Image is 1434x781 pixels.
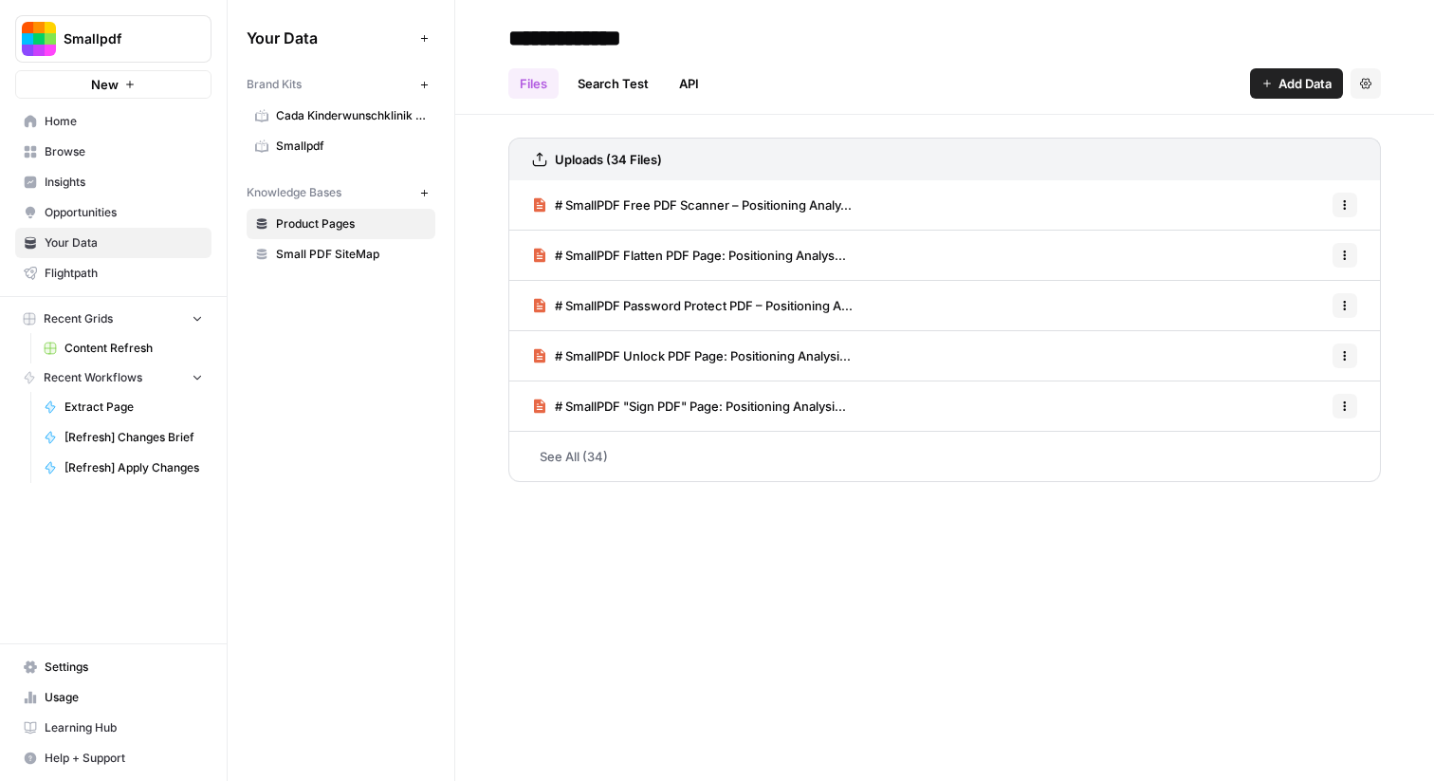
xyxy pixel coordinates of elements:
span: Help + Support [45,750,203,767]
span: Opportunities [45,204,203,221]
span: # SmallPDF Flatten PDF Page: Positioning Analys... [555,246,846,265]
button: Recent Grids [15,305,211,333]
span: [Refresh] Changes Brief [64,429,203,446]
span: Content Refresh [64,340,203,357]
a: # SmallPDF Password Protect PDF – Positioning A... [532,281,853,330]
a: # SmallPDF Free PDF Scanner – Positioning Analy... [532,180,852,230]
span: # SmallPDF "Sign PDF" Page: Positioning Analysi... [555,397,846,416]
a: See All (34) [508,432,1381,481]
button: Help + Support [15,743,211,773]
span: Learning Hub [45,719,203,736]
span: Insights [45,174,203,191]
span: Cada Kinderwunschklinik [GEOGRAPHIC_DATA] [276,107,427,124]
span: Flightpath [45,265,203,282]
span: [Refresh] Apply Changes [64,459,203,476]
span: Your Data [45,234,203,251]
a: Usage [15,682,211,713]
a: Cada Kinderwunschklinik [GEOGRAPHIC_DATA] [247,101,435,131]
h3: Uploads (34 Files) [555,150,662,169]
a: Opportunities [15,197,211,228]
a: Smallpdf [247,131,435,161]
span: Home [45,113,203,130]
button: Recent Workflows [15,363,211,392]
span: Recent Grids [44,310,113,327]
a: Learning Hub [15,713,211,743]
a: Your Data [15,228,211,258]
a: # SmallPDF Unlock PDF Page: Positioning Analysi... [532,331,851,381]
button: Workspace: Smallpdf [15,15,211,63]
a: Home [15,106,211,137]
span: Small PDF SiteMap [276,246,427,263]
img: Smallpdf Logo [22,22,56,56]
span: Recent Workflows [44,369,142,386]
span: Smallpdf [64,29,178,48]
a: Files [508,68,559,99]
button: New [15,70,211,99]
a: # SmallPDF "Sign PDF" Page: Positioning Analysi... [532,381,846,431]
span: Smallpdf [276,138,427,155]
a: Search Test [566,68,660,99]
span: Browse [45,143,203,160]
a: [Refresh] Changes Brief [35,422,211,453]
a: Flightpath [15,258,211,288]
span: New [91,75,119,94]
a: Small PDF SiteMap [247,239,435,270]
a: # SmallPDF Flatten PDF Page: Positioning Analys... [532,231,846,280]
a: Insights [15,167,211,197]
span: Product Pages [276,215,427,232]
a: Extract Page [35,392,211,422]
span: # SmallPDF Free PDF Scanner – Positioning Analy... [555,195,852,214]
a: API [668,68,710,99]
a: Settings [15,652,211,682]
span: Extract Page [64,399,203,416]
span: # SmallPDF Password Protect PDF – Positioning A... [555,296,853,315]
span: # SmallPDF Unlock PDF Page: Positioning Analysi... [555,346,851,365]
span: Settings [45,659,203,676]
a: Browse [15,137,211,167]
span: Brand Kits [247,76,302,93]
a: Content Refresh [35,333,211,363]
span: Usage [45,689,203,706]
span: Add Data [1278,74,1332,93]
a: [Refresh] Apply Changes [35,453,211,483]
button: Add Data [1250,68,1343,99]
a: Uploads (34 Files) [532,139,662,180]
span: Your Data [247,27,413,49]
a: Product Pages [247,209,435,239]
span: Knowledge Bases [247,184,341,201]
